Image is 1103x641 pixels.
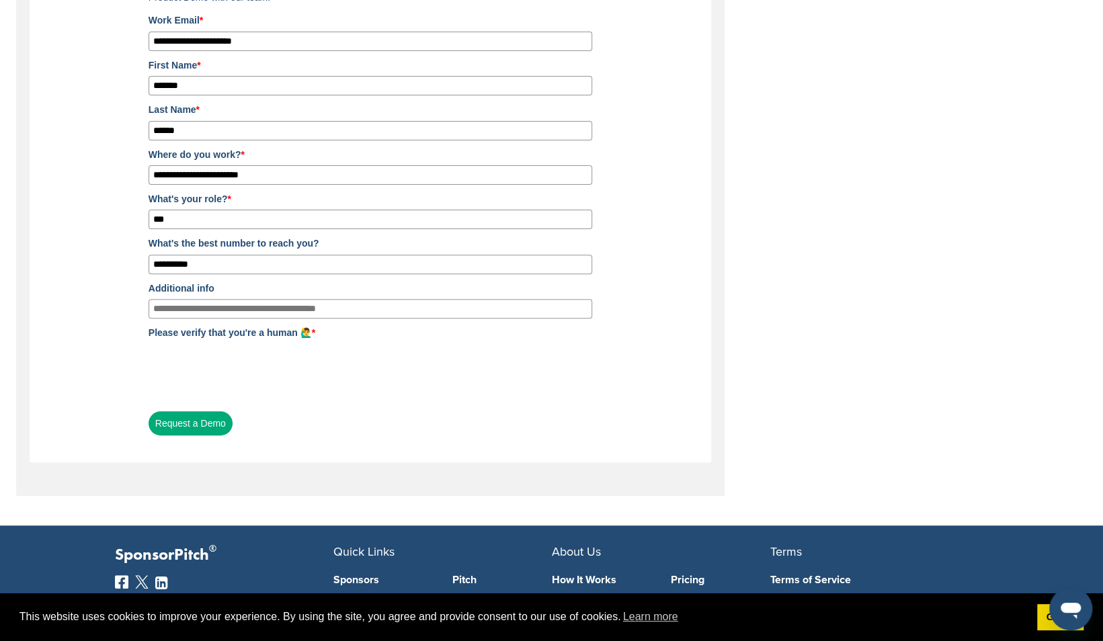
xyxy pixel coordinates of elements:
img: Twitter [135,575,149,589]
label: Where do you work? [149,147,592,162]
label: Additional info [149,281,592,296]
a: How It Works [552,574,651,585]
span: This website uses cookies to improve your experience. By using the site, you agree and provide co... [19,607,1026,627]
a: Sponsors [333,574,433,585]
img: Facebook [115,575,128,589]
a: dismiss cookie message [1037,604,1084,631]
span: About Us [552,544,601,559]
a: Pitch [452,574,552,585]
label: What's your role? [149,191,592,206]
iframe: Button to launch messaging window [1049,587,1092,630]
button: Request a Demo [149,411,233,435]
label: Work Email [149,13,592,28]
span: ® [209,540,216,557]
label: What's the best number to reach you? [149,236,592,251]
label: Please verify that you're a human 🙋‍♂️ [149,325,592,340]
label: First Name [149,58,592,73]
a: learn more about cookies [621,607,680,627]
a: Pricing [671,574,770,585]
span: Quick Links [333,544,395,559]
iframe: reCAPTCHA [149,344,353,396]
p: SponsorPitch [115,546,333,565]
a: Terms of Service [770,574,969,585]
label: Last Name [149,102,592,117]
span: Terms [770,544,802,559]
